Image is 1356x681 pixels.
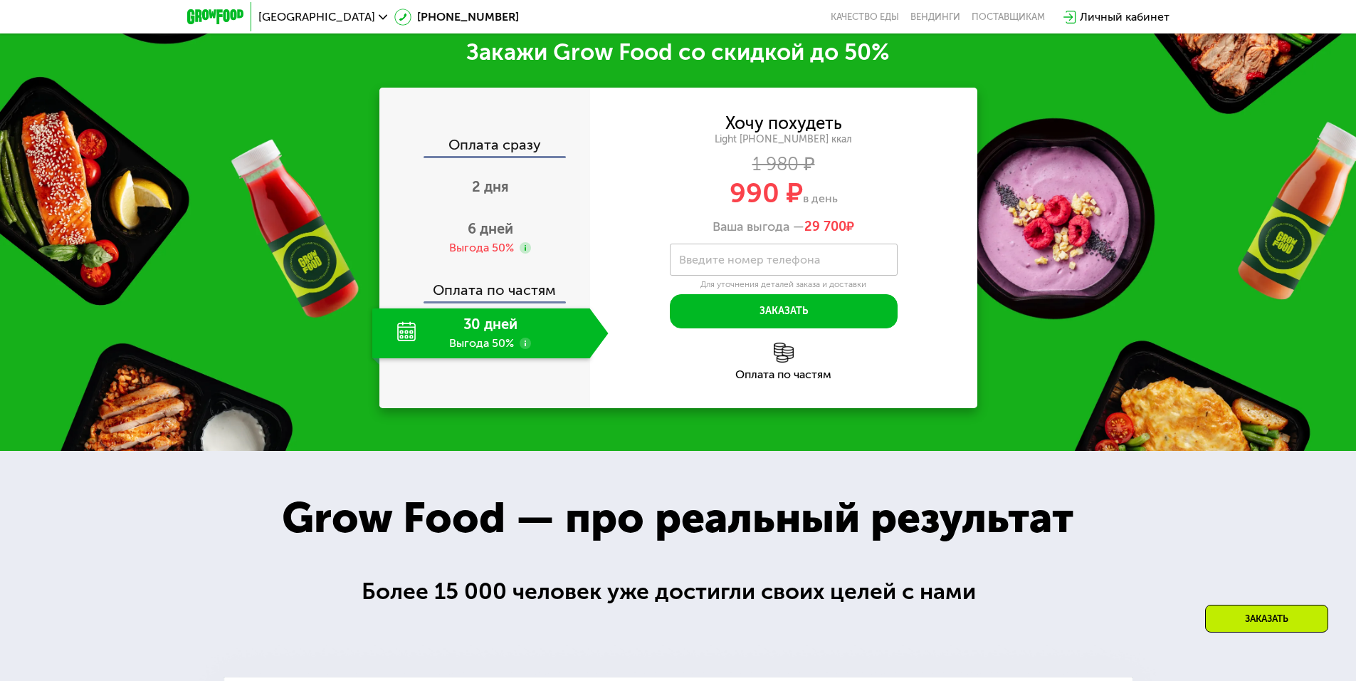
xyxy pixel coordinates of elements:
[362,574,994,609] div: Более 15 000 человек уже достигли своих целей с нами
[381,137,590,156] div: Оплата сразу
[831,11,899,23] a: Качество еды
[590,369,977,380] div: Оплата по частям
[679,256,820,264] label: Введите номер телефона
[590,219,977,235] div: Ваша выгода —
[590,157,977,172] div: 1 980 ₽
[670,279,898,291] div: Для уточнения деталей заказа и доставки
[725,115,842,131] div: Хочу похудеть
[730,177,803,209] span: 990 ₽
[910,11,960,23] a: Вендинги
[972,11,1045,23] div: поставщикам
[258,11,375,23] span: [GEOGRAPHIC_DATA]
[1205,605,1328,633] div: Заказать
[670,294,898,328] button: Заказать
[804,219,854,235] span: ₽
[1080,9,1170,26] div: Личный кабинет
[774,343,794,363] img: l6xcnZfty9opOoJh.png
[449,240,514,256] div: Выгода 50%
[803,192,838,205] span: в день
[251,486,1105,550] div: Grow Food — про реальный результат
[468,220,513,237] span: 6 дней
[394,9,519,26] a: [PHONE_NUMBER]
[804,219,846,234] span: 29 700
[590,133,977,146] div: Light [PHONE_NUMBER] ккал
[381,269,590,301] div: Оплата по частям
[472,178,509,195] span: 2 дня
